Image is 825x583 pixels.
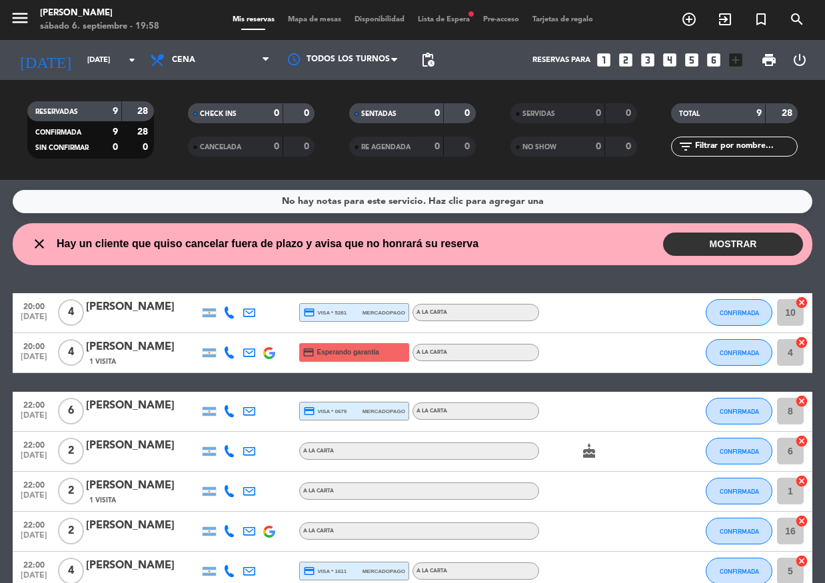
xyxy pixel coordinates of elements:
strong: 0 [143,143,151,152]
strong: 0 [304,142,312,151]
i: credit_card [303,405,315,417]
strong: 28 [782,109,795,118]
span: 2 [58,478,84,504]
span: 20:00 [17,338,51,353]
span: 2 [58,518,84,544]
span: fiber_manual_record [467,10,475,18]
i: menu [10,8,30,28]
span: 1 Visita [89,495,116,506]
strong: 0 [464,109,472,118]
i: arrow_drop_down [124,52,140,68]
span: CONFIRMADA [720,528,759,535]
span: CONFIRMADA [720,408,759,415]
span: [DATE] [17,531,51,546]
div: [PERSON_NAME] [86,477,199,494]
span: A LA CARTA [416,310,447,315]
button: CONFIRMADA [706,478,772,504]
span: Mapa de mesas [281,16,348,23]
i: filter_list [678,139,694,155]
div: [PERSON_NAME] [86,557,199,574]
i: cancel [795,394,808,408]
span: RESERVADAS [35,109,78,115]
strong: 0 [434,142,440,151]
span: mercadopago [363,567,405,576]
div: [PERSON_NAME] [86,437,199,454]
span: A LA CARTA [416,568,447,574]
span: print [761,52,777,68]
span: A LA CARTA [416,350,447,355]
i: cancel [795,336,808,349]
i: cancel [795,434,808,448]
i: looks_two [617,51,634,69]
span: CONFIRMADA [720,448,759,455]
div: [PERSON_NAME] [86,397,199,414]
span: 22:00 [17,556,51,572]
i: exit_to_app [717,11,733,27]
div: [PERSON_NAME] [40,7,159,20]
div: sábado 6. septiembre - 19:58 [40,20,159,33]
button: CONFIRMADA [706,299,772,326]
span: Hay un cliente que quiso cancelar fuera de plazo y avisa que no honrará su reserva [57,235,478,253]
span: 1 Visita [89,356,116,367]
strong: 9 [113,127,118,137]
span: TOTAL [679,111,700,117]
i: power_settings_new [792,52,808,68]
div: [PERSON_NAME] [86,298,199,316]
i: looks_one [595,51,612,69]
i: cancel [795,514,808,528]
strong: 9 [113,107,118,116]
span: pending_actions [420,52,436,68]
i: looks_3 [639,51,656,69]
span: Mis reservas [226,16,281,23]
strong: 28 [137,107,151,116]
i: looks_5 [683,51,700,69]
span: CONFIRMADA [720,488,759,495]
i: credit_card [303,565,315,577]
span: CONFIRMADA [720,349,759,356]
span: [DATE] [17,451,51,466]
i: cancel [795,474,808,488]
i: cancel [795,554,808,568]
span: 20:00 [17,298,51,313]
span: A LA CARTA [303,488,334,494]
span: CONFIRMADA [720,568,759,575]
strong: 0 [464,142,472,151]
span: Cena [172,55,195,65]
strong: 28 [137,127,151,137]
i: add_circle_outline [681,11,697,27]
span: [DATE] [17,312,51,328]
span: 4 [58,339,84,366]
span: visa * 0679 [303,405,347,417]
i: cake [581,443,597,459]
i: add_box [727,51,744,69]
span: 4 [58,299,84,326]
button: MOSTRAR [663,233,803,256]
strong: 0 [626,142,634,151]
strong: 0 [596,142,601,151]
i: [DATE] [10,45,81,75]
div: [PERSON_NAME] [86,517,199,534]
span: Lista de Espera [411,16,476,23]
span: [DATE] [17,352,51,368]
span: A LA CARTA [303,448,334,454]
span: Pre-acceso [476,16,526,23]
strong: 0 [274,109,279,118]
i: looks_6 [705,51,722,69]
i: credit_card [303,306,315,318]
span: RE AGENDADA [361,144,411,151]
span: NO SHOW [522,144,556,151]
i: credit_card [303,346,315,358]
div: [PERSON_NAME] [86,338,199,356]
strong: 0 [274,142,279,151]
div: No hay notas para este servicio. Haz clic para agregar una [282,194,544,209]
span: A LA CARTA [303,528,334,534]
span: 22:00 [17,516,51,532]
span: CONFIRMADA [35,129,81,136]
i: turned_in_not [753,11,769,27]
span: 22:00 [17,476,51,492]
span: Tarjetas de regalo [526,16,600,23]
button: CONFIRMADA [706,339,772,366]
span: visa * 1611 [303,565,347,577]
input: Filtrar por nombre... [694,139,797,154]
strong: 0 [434,109,440,118]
